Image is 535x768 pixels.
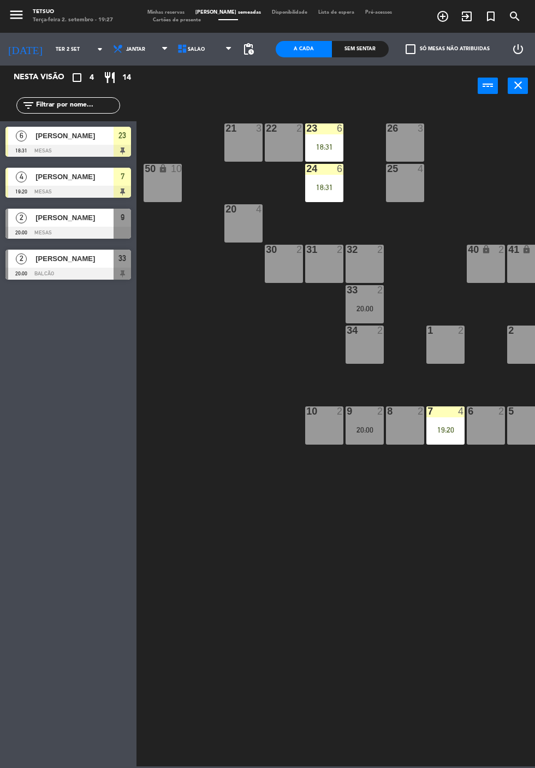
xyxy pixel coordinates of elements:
[256,123,263,133] div: 3
[266,245,266,255] div: 30
[418,406,424,416] div: 2
[387,406,388,416] div: 8
[35,99,120,111] input: Filtrar por nome...
[266,10,313,15] span: Disponibilidade
[377,285,384,295] div: 2
[35,253,114,264] span: [PERSON_NAME]
[337,164,343,174] div: 6
[22,99,35,112] i: filter_list
[8,7,25,23] i: menu
[418,123,424,133] div: 3
[484,10,497,23] i: turned_in_not
[171,164,182,174] div: 10
[16,253,27,264] span: 2
[377,245,384,255] div: 2
[158,164,168,173] i: lock
[512,43,525,56] i: power_settings_new
[387,164,388,174] div: 25
[147,17,206,22] span: Cartões de presente
[406,44,415,54] span: check_box_outline_blank
[458,406,465,416] div: 4
[508,10,521,23] i: search
[296,123,303,133] div: 2
[337,406,343,416] div: 2
[406,44,490,54] label: Só mesas não atribuidas
[332,41,388,57] div: Sem sentar
[305,143,343,151] div: 18:31
[306,245,307,255] div: 31
[35,212,114,223] span: [PERSON_NAME]
[436,10,449,23] i: add_circle_outline
[337,123,343,133] div: 6
[121,170,124,183] span: 7
[122,72,131,84] span: 14
[70,71,84,84] i: crop_square
[508,78,528,94] button: close
[498,406,505,416] div: 2
[512,79,525,92] i: close
[313,10,360,15] span: Lista de espera
[16,131,27,141] span: 6
[478,78,498,94] button: power_input
[306,406,307,416] div: 10
[458,326,465,335] div: 2
[256,204,263,214] div: 4
[306,164,307,174] div: 24
[33,8,113,16] div: Tetsuo
[296,245,303,255] div: 2
[16,172,27,182] span: 4
[387,123,388,133] div: 26
[118,129,126,142] span: 23
[103,71,116,84] i: restaurant
[126,46,145,52] span: Jantar
[481,245,491,254] i: lock
[35,171,114,182] span: [PERSON_NAME]
[468,406,468,416] div: 6
[346,426,384,434] div: 20:00
[121,211,124,224] span: 9
[266,123,266,133] div: 22
[377,406,384,416] div: 2
[8,7,25,26] button: menu
[118,252,126,265] span: 33
[346,305,384,312] div: 20:00
[377,326,384,335] div: 2
[33,16,113,25] div: Terça-feira 2. setembro - 19:27
[337,245,343,255] div: 2
[5,71,79,84] div: Nesta visão
[93,43,106,56] i: arrow_drop_down
[306,123,307,133] div: 23
[305,184,343,191] div: 18:31
[90,72,94,84] span: 4
[426,426,465,434] div: 19:20
[481,79,495,92] i: power_input
[460,10,473,23] i: exit_to_app
[16,212,27,223] span: 2
[468,245,468,255] div: 40
[142,10,190,15] span: Minhas reservas
[190,10,266,15] span: [PERSON_NAME] semeadas
[35,130,114,141] span: [PERSON_NAME]
[276,41,332,57] div: A cada
[522,245,531,254] i: lock
[242,43,255,56] span: pending_actions
[418,164,424,174] div: 4
[498,245,505,255] div: 2
[188,46,205,52] span: Salão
